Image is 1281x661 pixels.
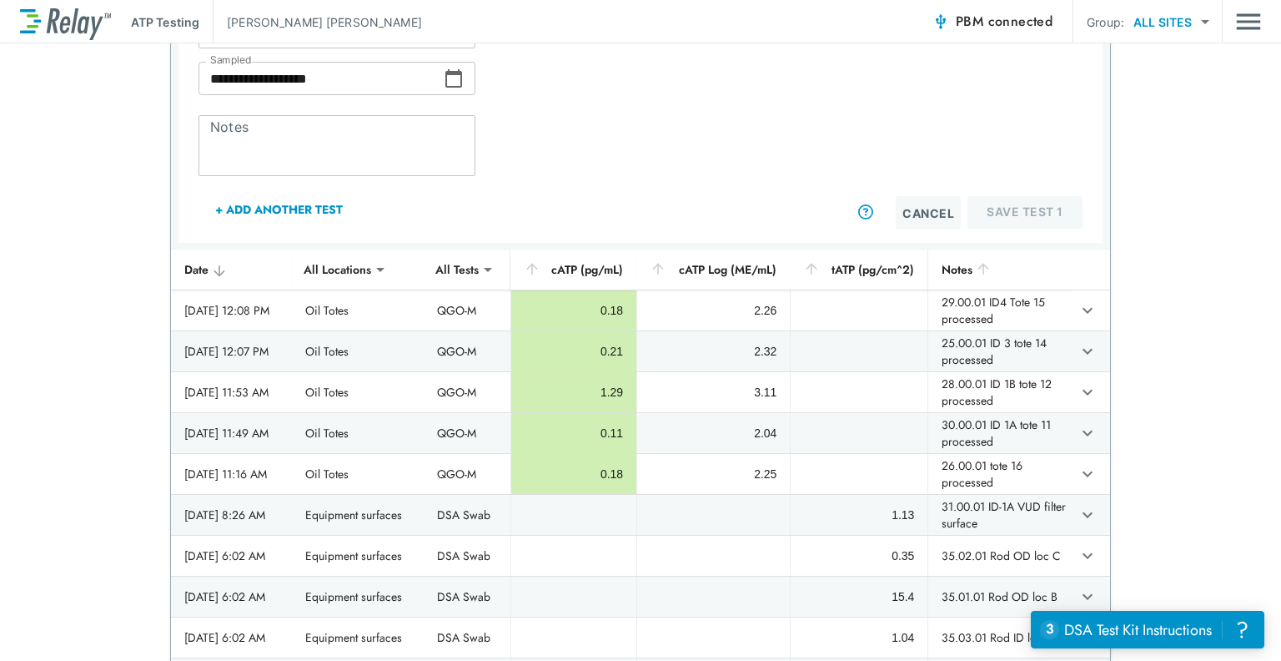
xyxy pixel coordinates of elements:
div: 1.13 [804,507,914,523]
button: expand row [1073,583,1102,611]
div: 3.11 [651,384,776,401]
td: 25.00.01 ID 3 tote 14 processed [927,331,1070,371]
p: Group: [1087,13,1124,31]
div: 2.26 [651,302,776,319]
button: Main menu [1236,6,1261,38]
div: 1.29 [525,384,623,401]
div: cATP (pg/mL) [524,260,623,280]
td: 35.03.01 Rod ID loc D [927,618,1070,658]
div: Notes [942,260,1057,280]
p: ATP Testing [131,13,199,31]
div: 15.4 [804,588,914,605]
td: 30.00.01 ID 1A tote 11 processed [927,413,1070,453]
iframe: Resource center [1031,611,1264,648]
div: 1.04 [804,629,914,646]
th: Date [171,250,292,290]
div: 2.25 [651,466,776,482]
td: Oil Totes [292,372,424,412]
td: 31.00.01 ID-1A VUD filter surface [927,495,1070,535]
td: Equipment surfaces [292,536,424,576]
div: [DATE] 12:08 PM [184,302,279,319]
input: Choose date, selected date is Sep 23, 2025 [198,62,444,95]
button: + Add Another Test [198,189,359,230]
td: 29.00.01 ID4 Tote 15 processed [927,290,1070,330]
div: [DATE] 6:02 AM [184,547,279,564]
td: DSA Swab [424,577,510,617]
td: QGO-M [424,454,510,494]
div: All Locations [292,253,383,286]
div: 0.35 [804,547,914,564]
td: 28.00.01 ID 1B tote 12 processed [927,372,1070,412]
button: expand row [1073,460,1102,488]
div: [DATE] 11:49 AM [184,425,279,442]
div: 0.18 [525,302,623,319]
div: 0.21 [525,343,623,360]
td: 35.02.01 Rod OD loc C [927,536,1070,576]
button: expand row [1073,337,1102,366]
div: [DATE] 6:02 AM [184,588,279,605]
div: [DATE] 11:53 AM [184,384,279,401]
div: 0.11 [525,425,623,442]
td: Oil Totes [292,290,424,330]
td: QGO-M [424,331,510,371]
div: All Tests [424,253,490,286]
img: LuminUltra Relay [20,4,111,40]
td: Oil Totes [292,454,424,494]
div: [DATE] 8:26 AM [184,507,279,523]
td: Equipment surfaces [292,495,424,535]
td: QGO-M [424,372,510,412]
div: 2.04 [651,425,776,442]
td: Oil Totes [292,413,424,453]
img: Drawer Icon [1236,6,1261,38]
div: [DATE] 12:07 PM [184,343,279,360]
td: DSA Swab [424,495,510,535]
button: expand row [1073,419,1102,447]
button: PBM connected [926,5,1059,38]
td: QGO-M [424,413,510,453]
div: cATP Log (ME/mL) [650,260,776,280]
td: Oil Totes [292,331,424,371]
div: 0.18 [525,466,623,482]
div: [DATE] 6:02 AM [184,629,279,646]
button: expand row [1073,296,1102,325]
p: [PERSON_NAME] [PERSON_NAME] [227,13,422,31]
button: expand row [1073,542,1102,570]
td: Equipment surfaces [292,577,424,617]
td: 35.01.01 Rod OD loc B [927,577,1070,617]
button: expand row [1073,501,1102,529]
img: Connected Icon [932,13,949,30]
span: PBM [956,10,1052,33]
div: 2.32 [651,343,776,360]
label: Sampled [210,54,252,66]
td: DSA Swab [424,618,510,658]
div: tATP (pg/cm^2) [803,260,914,280]
div: [DATE] 11:16 AM [184,466,279,482]
td: Equipment surfaces [292,618,424,658]
button: expand row [1073,378,1102,406]
span: connected [988,12,1053,31]
td: DSA Swab [424,536,510,576]
button: Cancel [896,196,961,230]
td: QGO-M [424,290,510,330]
td: 26.00.01 tote 16 processed [927,454,1070,494]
